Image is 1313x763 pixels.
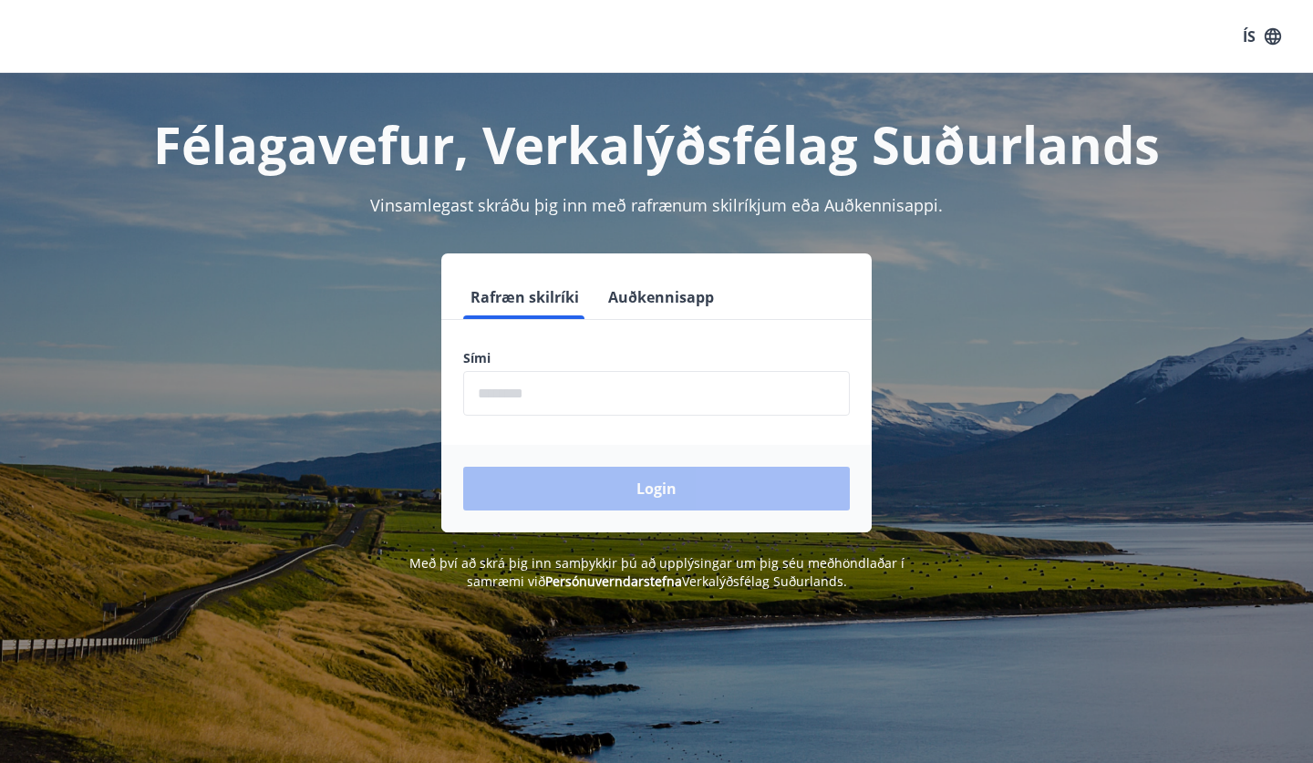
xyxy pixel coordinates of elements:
[1233,20,1291,53] button: ÍS
[463,349,850,367] label: Sími
[22,109,1291,179] h1: Félagavefur, Verkalýðsfélag Suðurlands
[601,275,721,319] button: Auðkennisapp
[370,194,943,216] span: Vinsamlegast skráðu þig inn með rafrænum skilríkjum eða Auðkennisappi.
[463,275,586,319] button: Rafræn skilríki
[545,572,682,590] a: Persónuverndarstefna
[409,554,905,590] span: Með því að skrá þig inn samþykkir þú að upplýsingar um þig séu meðhöndlaðar í samræmi við Verkalý...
